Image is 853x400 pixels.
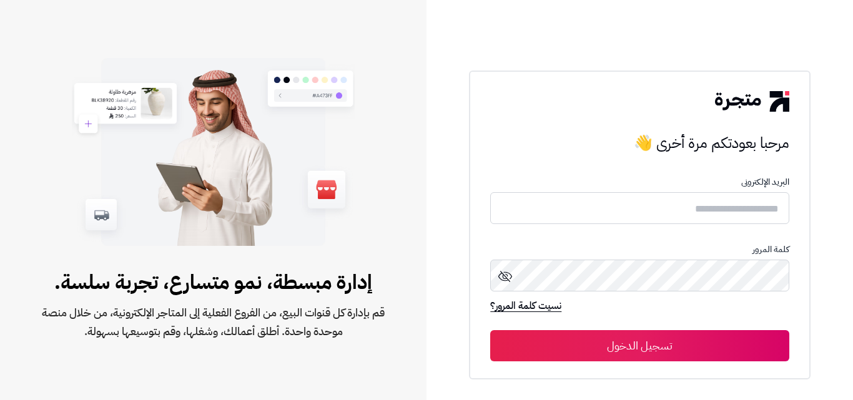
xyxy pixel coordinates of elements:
[40,267,387,297] span: إدارة مبسطة، نمو متسارع، تجربة سلسة.
[490,245,789,255] p: كلمة المرور
[715,91,789,111] img: logo-2.png
[490,177,789,187] p: البريد الإلكترونى
[40,303,387,341] span: قم بإدارة كل قنوات البيع، من الفروع الفعلية إلى المتاجر الإلكترونية، من خلال منصة موحدة واحدة. أط...
[490,130,789,155] h3: مرحبا بعودتكم مرة أخرى 👋
[490,330,789,361] button: تسجيل الدخول
[490,298,561,316] a: نسيت كلمة المرور؟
